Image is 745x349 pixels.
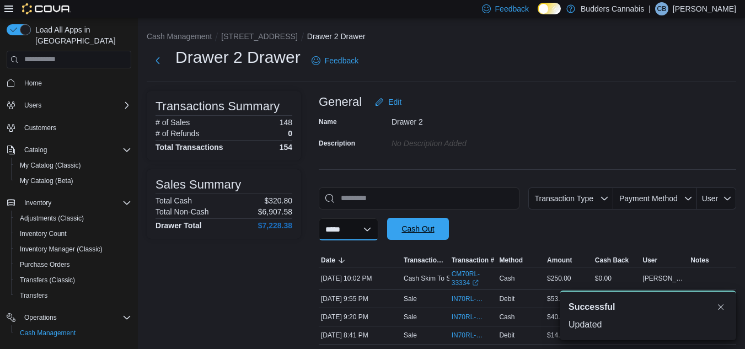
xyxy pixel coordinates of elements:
span: Home [20,76,131,90]
button: Operations [20,311,61,324]
span: Cash Management [20,329,76,337]
h1: Drawer 2 Drawer [175,46,301,68]
button: Catalog [20,143,51,157]
span: Inventory Manager (Classic) [15,243,131,256]
button: Cash Out [387,218,449,240]
a: Inventory Count [15,227,71,240]
a: Home [20,77,46,90]
a: My Catalog (Beta) [15,174,78,187]
p: 148 [280,118,292,127]
div: Notification [569,300,727,314]
span: Home [24,79,42,88]
button: User [641,254,689,267]
span: Load All Apps in [GEOGRAPHIC_DATA] [31,24,131,46]
p: Sale [404,294,417,303]
nav: An example of EuiBreadcrumbs [147,31,736,44]
button: Next [147,50,169,72]
h6: # of Refunds [156,129,199,138]
div: Caleb Bains [655,2,668,15]
h4: Drawer Total [156,221,202,230]
p: Cash Skim To Safe [404,274,460,283]
a: Adjustments (Classic) [15,212,88,225]
span: $250.00 [547,274,571,283]
button: Transaction Type [528,187,613,210]
span: My Catalog (Beta) [15,174,131,187]
button: Operations [2,310,136,325]
button: User [697,187,736,210]
span: Successful [569,300,615,314]
button: IN70RL-504066 [452,292,495,305]
p: 0 [288,129,292,138]
span: Adjustments (Classic) [15,212,131,225]
div: Updated [569,318,727,331]
span: Payment Method [619,194,678,203]
div: [DATE] 8:41 PM [319,329,401,342]
span: Cash Back [595,256,629,265]
span: Transfers [20,291,47,300]
button: Adjustments (Classic) [11,211,136,226]
img: Cova [22,3,71,14]
h6: Total Non-Cash [156,207,209,216]
p: $6,907.58 [258,207,292,216]
span: Inventory Count [15,227,131,240]
h3: General [319,95,362,109]
h6: # of Sales [156,118,190,127]
a: Cash Management [15,326,80,340]
h4: $7,228.38 [258,221,292,230]
button: Notes [688,254,736,267]
button: Transaction # [449,254,497,267]
a: My Catalog (Classic) [15,159,85,172]
label: Description [319,139,355,148]
button: Date [319,254,401,267]
button: Drawer 2 Drawer [307,32,366,41]
span: Amount [547,256,572,265]
button: Customers [2,120,136,136]
span: Users [20,99,131,112]
button: My Catalog (Classic) [11,158,136,173]
span: Method [499,256,523,265]
span: Cash [499,274,514,283]
div: [DATE] 9:55 PM [319,292,401,305]
p: $320.80 [264,196,292,205]
a: Inventory Manager (Classic) [15,243,107,256]
button: Method [497,254,545,267]
span: CB [657,2,667,15]
p: Sale [404,331,417,340]
a: Feedback [307,50,363,72]
span: [PERSON_NAME] [643,274,687,283]
span: Debit [499,294,514,303]
button: IN70RL-504058 [452,310,495,324]
div: [DATE] 9:20 PM [319,310,401,324]
span: IN70RL-504043 [452,331,484,340]
span: Operations [24,313,57,322]
a: Purchase Orders [15,258,74,271]
h6: Total Cash [156,196,192,205]
span: Date [321,256,335,265]
button: Transaction Type [401,254,449,267]
h3: Transactions Summary [156,100,280,113]
span: Transaction # [452,256,494,265]
button: [STREET_ADDRESS] [221,32,297,41]
span: My Catalog (Classic) [20,161,81,170]
span: My Catalog (Classic) [15,159,131,172]
button: Amount [545,254,593,267]
span: Purchase Orders [15,258,131,271]
a: CM70RL-33334External link [452,270,495,287]
span: Inventory [20,196,131,210]
span: Feedback [325,55,358,66]
p: | [648,2,651,15]
a: Transfers (Classic) [15,273,79,287]
span: Notes [690,256,709,265]
span: Transaction Type [404,256,447,265]
button: Payment Method [613,187,697,210]
button: Home [2,75,136,91]
span: Inventory Count [20,229,67,238]
span: Transfers (Classic) [20,276,75,284]
h4: 154 [280,143,292,152]
span: Feedback [495,3,529,14]
span: Transaction Type [534,194,593,203]
span: User [643,256,658,265]
svg: External link [472,280,479,286]
span: Operations [20,311,131,324]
